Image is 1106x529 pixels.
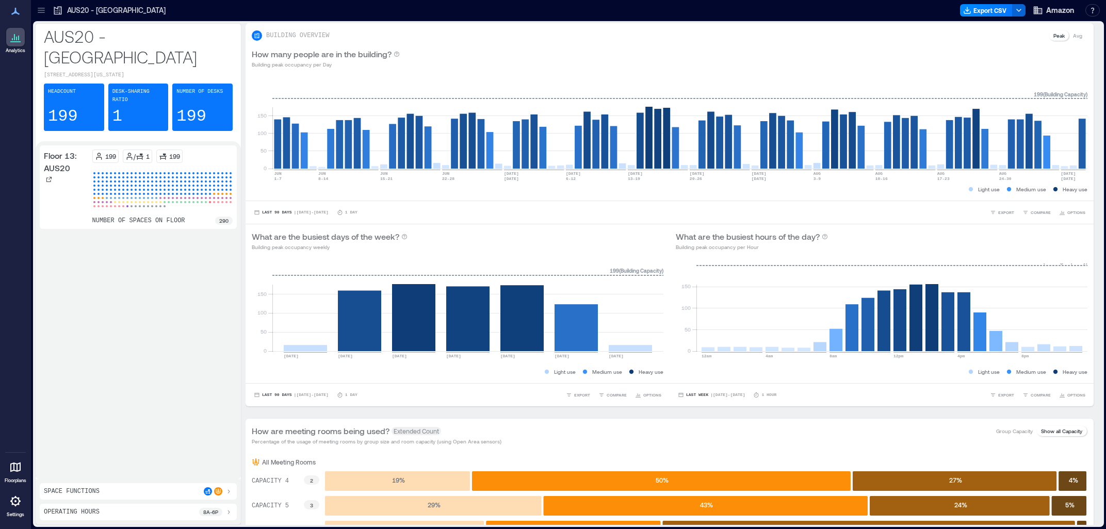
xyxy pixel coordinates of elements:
p: Light use [978,185,1000,193]
p: 1 Day [345,392,357,398]
p: 1 [112,106,122,127]
text: 24 % [954,501,967,508]
p: / [134,152,136,160]
p: Headcount [48,88,76,96]
text: [DATE] [1061,176,1076,181]
a: Analytics [3,25,28,57]
p: Percentage of the usage of meeting rooms by group size and room capacity (using Open Area sensors) [252,437,501,445]
span: EXPORT [574,392,590,398]
p: Building peak occupancy per Day [252,60,400,69]
p: Building peak occupancy per Hour [676,243,828,251]
button: OPTIONS [633,390,663,400]
p: 1 Day [345,209,357,216]
tspan: 0 [688,348,691,354]
p: Medium use [1016,185,1046,193]
text: 20-26 [690,176,702,181]
p: Settings [7,511,24,518]
p: AUS20 - [GEOGRAPHIC_DATA] [67,5,166,15]
text: [DATE] [392,354,407,358]
text: [DATE] [566,171,581,176]
text: [DATE] [628,171,643,176]
text: 6-12 [566,176,576,181]
text: CAPACITY 5 [252,502,289,509]
p: What are the busiest days of the week? [252,230,399,243]
p: AUS20 - [GEOGRAPHIC_DATA] [44,26,233,67]
span: EXPORT [998,392,1014,398]
span: COMPARE [607,392,627,398]
p: Number of Desks [176,88,223,96]
text: [DATE] [500,354,515,358]
button: Last 90 Days |[DATE]-[DATE] [252,390,331,400]
text: [DATE] [284,354,299,358]
text: 4pm [957,354,965,358]
text: 50 % [656,476,669,484]
p: Avg [1073,31,1082,40]
p: Analytics [6,47,25,54]
text: AUG [814,171,821,176]
text: 43 % [700,501,713,508]
span: COMPARE [1031,209,1051,216]
button: Amazon [1030,2,1077,19]
text: 5 % [1065,501,1075,508]
p: Operating Hours [44,508,100,516]
text: 8pm [1021,354,1029,358]
text: AUG [937,171,945,176]
span: OPTIONS [643,392,661,398]
text: CAPACITY 4 [252,477,289,485]
p: What are the busiest hours of the day? [676,230,820,243]
text: AUG [875,171,883,176]
text: 12am [702,354,711,358]
button: Export CSV [960,4,1013,16]
text: [DATE] [752,176,767,181]
button: COMPARE [1020,390,1053,400]
tspan: 150 [257,112,267,119]
span: OPTIONS [1067,392,1085,398]
text: JUN [442,171,450,176]
text: 10-16 [875,176,888,181]
text: 17-23 [937,176,950,181]
tspan: 50 [261,147,267,154]
text: 19 % [392,476,405,484]
span: Extended Count [392,427,441,435]
span: EXPORT [998,209,1014,216]
button: COMPARE [596,390,629,400]
text: [DATE] [752,171,767,176]
tspan: 150 [681,283,691,289]
text: [DATE] [338,354,353,358]
p: Show all Capacity [1041,427,1082,435]
span: Amazon [1046,5,1074,15]
text: 12pm [893,354,903,358]
p: Floorplans [5,477,26,484]
button: OPTIONS [1057,390,1087,400]
p: Group Capacity [996,427,1033,435]
a: Floorplans [2,455,29,487]
tspan: 100 [257,130,267,136]
p: 199 [48,106,78,127]
text: 22-28 [442,176,454,181]
p: Light use [978,368,1000,376]
button: Last Week |[DATE]-[DATE] [676,390,747,400]
span: OPTIONS [1067,209,1085,216]
tspan: 100 [681,305,691,311]
p: Heavy use [639,368,663,376]
button: OPTIONS [1057,207,1087,218]
p: 1 Hour [761,392,776,398]
tspan: 0 [264,165,267,171]
text: [DATE] [446,354,461,358]
text: 29 % [428,501,441,508]
button: EXPORT [564,390,592,400]
text: [DATE] [504,176,519,181]
p: 199 [169,152,180,160]
p: Building peak occupancy weekly [252,243,408,251]
p: How are meeting rooms being used? [252,425,389,437]
p: Medium use [592,368,622,376]
p: Light use [554,368,576,376]
text: 15-21 [380,176,393,181]
text: [DATE] [555,354,570,358]
span: COMPARE [1031,392,1051,398]
p: [STREET_ADDRESS][US_STATE] [44,71,233,79]
text: JUN [318,171,326,176]
text: 27 % [949,476,962,484]
button: Last 90 Days |[DATE]-[DATE] [252,207,331,218]
p: All Meeting Rooms [262,458,316,466]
